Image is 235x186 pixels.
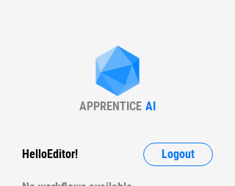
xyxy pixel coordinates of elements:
[143,143,213,166] button: Logout
[145,99,156,113] div: AI
[162,149,195,160] span: Logout
[88,46,147,99] img: Apprentice AI
[22,143,78,166] div: Hello Editor !
[79,99,142,113] div: APPRENTICE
